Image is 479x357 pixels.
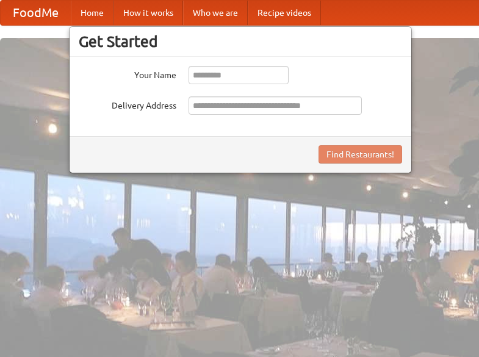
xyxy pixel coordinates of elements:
[79,32,402,51] h3: Get Started
[183,1,248,25] a: Who we are
[113,1,183,25] a: How it works
[79,96,176,112] label: Delivery Address
[79,66,176,81] label: Your Name
[248,1,321,25] a: Recipe videos
[71,1,113,25] a: Home
[1,1,71,25] a: FoodMe
[319,145,402,164] button: Find Restaurants!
